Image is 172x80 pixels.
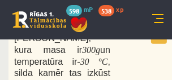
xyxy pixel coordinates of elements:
span: mP [84,5,93,14]
a: 538 xp [98,5,129,14]
span: [PERSON_NAME], kura masa ir [14,33,91,55]
: g [96,45,100,55]
: 30 ° [80,57,102,66]
span: 598 [66,5,82,16]
: C [102,57,108,66]
a: Rīgas 1. Tālmācības vidusskola [12,11,66,28]
: - [77,57,80,66]
span: xp [116,5,123,14]
span: un temperatūra ir [14,45,110,66]
: 300 [82,45,96,55]
span: 538 [98,5,114,16]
